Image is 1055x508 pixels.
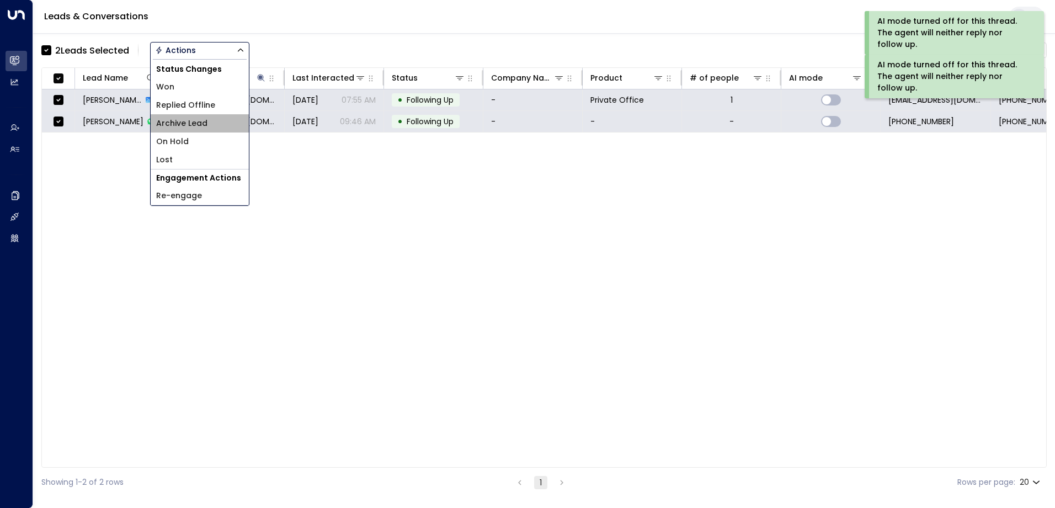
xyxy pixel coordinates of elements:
div: 20 [1020,474,1042,490]
div: • [397,112,403,131]
span: Replied Offline [156,99,215,111]
button: Actions [150,42,249,59]
div: 1 [731,94,733,105]
div: Actions [155,45,196,55]
span: Stuart Yates [83,94,142,105]
td: - [483,89,583,110]
td: - [483,111,583,132]
div: Company Name [491,71,553,84]
div: # of people [690,71,739,84]
label: Rows per page: [957,477,1015,488]
span: Re-engage [156,190,202,202]
span: Following Up [407,94,454,105]
span: Aug 08, 2025 [292,94,318,105]
span: Toggle select row [51,93,65,107]
div: Button group with a nested menu [150,42,249,59]
span: On Hold [156,136,189,147]
span: Jul 15, 2025 [292,116,318,127]
div: AI mode turned off for this thread. The agent will neither reply nor follow up. [877,59,1029,94]
span: Toggle select row [51,115,65,129]
td: - [583,111,682,132]
p: 07:55 AM [342,94,376,105]
span: +447722528915 [888,116,954,127]
div: - [729,116,734,127]
div: AI mode turned off for this thread. The agent will neither reply nor follow up. [877,15,1029,50]
nav: pagination navigation [513,475,569,489]
h1: Status Changes [151,61,249,78]
h1: Engagement Actions [151,170,249,187]
button: page 1 [534,476,547,489]
div: Showing 1-2 of 2 rows [41,477,124,488]
div: Status [392,71,418,84]
span: Stuart Yates [83,116,143,127]
div: • [397,91,403,109]
div: AI mode [789,71,862,84]
div: Lead Name [83,71,156,84]
span: Following Up [407,116,454,127]
span: Lost [156,154,173,166]
a: Leads & Conversations [44,10,148,23]
div: 2 Lead s Selected [55,44,129,57]
div: Product [590,71,664,84]
div: Status [392,71,465,84]
span: Private Office [590,94,644,105]
div: AI mode [789,71,823,84]
p: 09:46 AM [340,116,376,127]
div: # of people [690,71,763,84]
span: Archive Lead [156,118,207,129]
div: Last Interacted [292,71,354,84]
span: Won [156,81,174,93]
span: sales@newflex.com [888,94,983,105]
div: Lead Name [83,71,128,84]
div: Product [590,71,622,84]
div: Company Name [491,71,564,84]
span: Toggle select all [51,72,65,86]
div: Last Interacted [292,71,366,84]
